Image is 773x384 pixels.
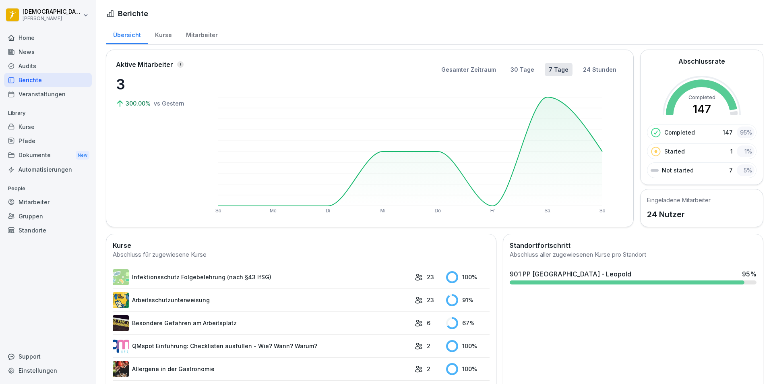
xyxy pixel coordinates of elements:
[4,120,92,134] a: Kurse
[118,8,148,19] h1: Berichte
[647,196,711,204] h5: Eingeladene Mitarbeiter
[446,340,490,352] div: 100 %
[113,315,129,331] img: zq4t51x0wy87l3xh8s87q7rq.png
[723,128,733,137] p: 147
[599,208,606,214] text: So
[179,24,225,44] a: Mitarbeiter
[326,208,330,214] text: Di
[4,107,92,120] p: Library
[23,16,81,21] p: [PERSON_NAME]
[76,151,89,160] div: New
[730,147,733,156] p: 1
[678,56,725,66] h2: Abschlussrate
[4,363,92,378] a: Einstellungen
[106,24,148,44] a: Übersicht
[113,269,129,285] img: tgff07aey9ahi6f4hltuk21p.png
[113,269,411,285] a: Infektionsschutz Folgebelehrung (nach §43 IfSG)
[126,99,152,108] p: 300.00%
[4,45,92,59] a: News
[148,24,179,44] a: Kurse
[510,241,756,250] h2: Standortfortschritt
[446,271,490,283] div: 100 %
[4,182,92,195] p: People
[113,338,411,354] a: QMspot Einführung: Checklisten ausfüllen - Wie? Wann? Warum?
[23,8,81,15] p: [DEMOGRAPHIC_DATA] Dill
[506,266,760,288] a: 901 PP [GEOGRAPHIC_DATA] - Leopold95%
[427,273,434,281] p: 23
[113,361,411,377] a: Allergene in der Gastronomie
[154,99,184,108] p: vs Gestern
[545,63,573,76] button: 7 Tage
[664,147,685,156] p: Started
[446,317,490,329] div: 67 %
[490,208,495,214] text: Fr
[437,63,500,76] button: Gesamter Zeitraum
[446,363,490,375] div: 100 %
[113,292,129,308] img: bgsrfyvhdm6180ponve2jajk.png
[427,296,434,304] p: 23
[544,208,550,214] text: Sa
[113,361,129,377] img: gsgognukgwbtoe3cnlsjjbmw.png
[4,349,92,363] div: Support
[215,208,221,214] text: So
[427,365,430,373] p: 2
[737,164,754,176] div: 5 %
[113,292,411,308] a: Arbeitsschutzunterweisung
[4,87,92,101] a: Veranstaltungen
[4,209,92,223] a: Gruppen
[4,195,92,209] a: Mitarbeiter
[662,166,694,174] p: Not started
[510,269,631,279] div: 901 PP [GEOGRAPHIC_DATA] - Leopold
[113,338,129,354] img: rsy9vu330m0sw5op77geq2rv.png
[270,208,277,214] text: Mo
[4,73,92,87] a: Berichte
[737,145,754,157] div: 1 %
[116,60,173,69] p: Aktive Mitarbeiter
[4,162,92,176] a: Automatisierungen
[434,208,441,214] text: Do
[506,63,538,76] button: 30 Tage
[4,59,92,73] a: Audits
[427,319,430,327] p: 6
[4,148,92,163] div: Dokumente
[113,315,411,331] a: Besondere Gefahren am Arbeitsplatz
[427,342,430,350] p: 2
[116,73,196,95] p: 3
[446,294,490,306] div: 91 %
[510,250,756,259] div: Abschluss aller zugewiesenen Kurse pro Standort
[664,128,695,137] p: Completed
[729,166,733,174] p: 7
[647,208,711,220] p: 24 Nutzer
[4,148,92,163] a: DokumenteNew
[737,127,754,138] div: 95 %
[742,269,756,279] div: 95 %
[4,31,92,45] a: Home
[4,134,92,148] a: Pfade
[113,250,490,259] div: Abschluss für zugewiesene Kurse
[113,241,490,250] h2: Kurse
[4,223,92,237] a: Standorte
[380,208,386,214] text: Mi
[579,63,620,76] button: 24 Stunden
